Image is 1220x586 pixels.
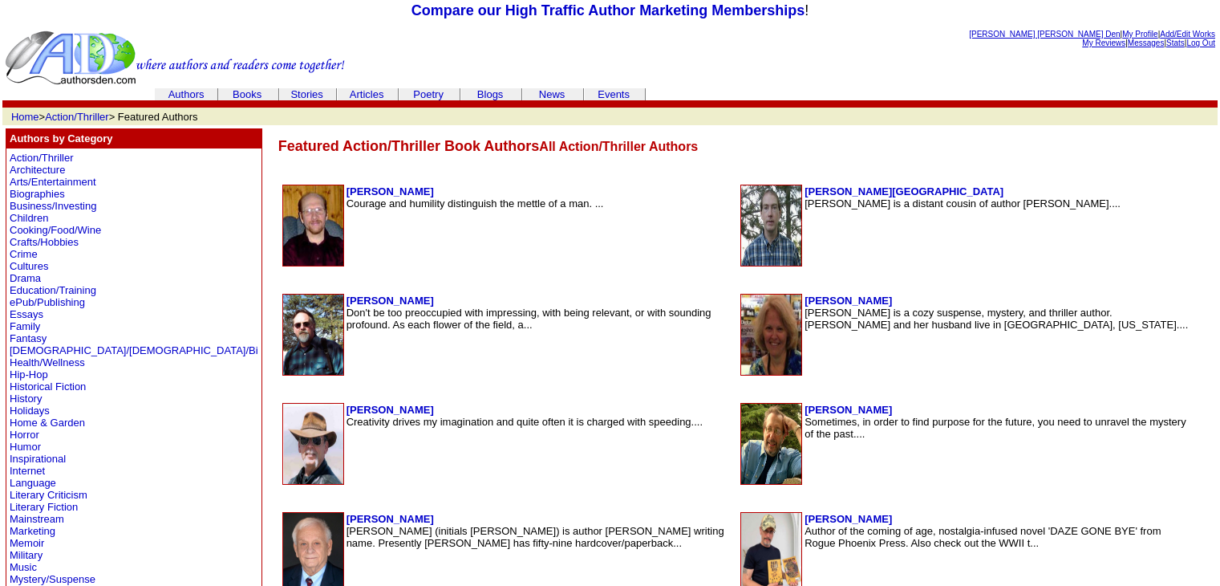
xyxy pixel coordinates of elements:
[477,88,504,100] a: Blogs
[347,185,434,197] a: [PERSON_NAME]
[10,453,66,465] a: Inspirational
[278,94,279,95] img: cleardot.gif
[1128,39,1165,47] a: Messages
[10,344,258,356] a: [DEMOGRAPHIC_DATA]/[DEMOGRAPHIC_DATA]/Bi
[598,88,630,100] a: Events
[10,465,45,477] a: Internet
[347,513,434,525] a: [PERSON_NAME]
[350,88,384,100] a: Articles
[741,404,801,484] img: 38787.jpg
[10,393,42,405] a: History
[969,30,1120,39] a: [PERSON_NAME] [PERSON_NAME] Den
[10,224,101,236] a: Cooking/Food/Wine
[805,307,1188,331] font: [PERSON_NAME] is a cozy suspense, mystery, and thriller author. [PERSON_NAME] and her husband liv...
[347,197,604,210] font: Courage and humility distinguish the mettle of a man. ...
[5,30,345,86] img: header_logo2.gif
[347,525,724,549] font: [PERSON_NAME] (initials [PERSON_NAME]) is author [PERSON_NAME] writing name. Presently [PERSON_NA...
[411,2,805,18] a: Compare our High Traffic Author Marketing Memberships
[283,185,343,266] img: 4037.jpg
[10,356,85,368] a: Health/Wellness
[805,197,1121,210] font: [PERSON_NAME] is a distant cousin of author [PERSON_NAME]....
[283,295,343,375] img: 38577.jpg
[10,501,78,513] a: Literary Fiction
[347,416,703,428] font: Creativity drives my imagination and quite often it is charged with speeding....
[10,236,79,248] a: Crafts/Hobbies
[279,94,280,95] img: cleardot.gif
[10,573,95,585] a: Mystery/Suspense
[10,489,87,501] a: Literary Criticism
[411,2,809,18] font: !
[10,513,64,525] a: Mainstream
[1215,102,1216,106] img: cleardot.gif
[10,176,96,188] a: Arts/Entertainment
[969,30,1215,47] font: | | | | |
[583,94,584,95] img: cleardot.gif
[805,185,1003,197] a: [PERSON_NAME][GEOGRAPHIC_DATA]
[10,308,43,320] a: Essays
[10,429,39,441] a: Horror
[156,94,157,95] img: cleardot.gif
[10,537,44,549] a: Memoir
[539,140,698,153] font: All Action/Thriller Authors
[10,188,65,200] a: Biographies
[10,296,85,308] a: ePub/Publishing
[460,94,461,95] img: cleardot.gif
[347,295,434,307] a: [PERSON_NAME]
[337,94,338,95] img: cleardot.gif
[336,94,337,95] img: cleardot.gif
[347,404,434,416] a: [PERSON_NAME]
[10,132,113,144] b: Authors by Category
[539,138,698,154] a: All Action/Thriller Authors
[10,164,65,176] a: Architecture
[805,525,1161,549] font: Author of the coming of age, nostalgia-infused novel 'DAZE GONE BYE' from Rogue Phoenix Press. Al...
[10,272,41,284] a: Drama
[10,200,96,212] a: Business/Investing
[10,260,48,272] a: Cultures
[278,138,540,154] font: Featured Action/Thriller Book Authors
[168,88,205,100] a: Authors
[10,332,47,344] a: Fantasy
[290,88,322,100] a: Stories
[11,111,39,123] a: Home
[10,380,86,393] a: Historical Fiction
[741,185,801,266] img: 226715.jpg
[10,368,48,380] a: Hip-Hop
[10,417,85,429] a: Home & Garden
[10,152,73,164] a: Action/Thriller
[522,94,523,95] img: cleardot.gif
[10,549,43,561] a: Military
[805,416,1186,440] font: Sometimes, in order to find purpose for the future, you need to unravel the mystery of the past....
[10,441,41,453] a: Humor
[805,295,892,307] a: [PERSON_NAME]
[10,212,48,224] a: Children
[283,404,343,484] img: 14713.jpg
[805,404,892,416] a: [PERSON_NAME]
[645,94,646,95] img: cleardot.gif
[10,405,50,417] a: Holidays
[10,248,38,260] a: Crime
[584,94,585,95] img: cleardot.gif
[741,295,801,375] img: 187385.jpg
[1160,30,1215,39] a: Add/Edit Works
[805,513,892,525] a: [PERSON_NAME]
[10,525,55,537] a: Marketing
[10,284,96,296] a: Education/Training
[347,307,711,331] font: Don't be too preoccupied with impressing, with being relevant, or with sounding profound. As each...
[398,94,399,95] img: cleardot.gif
[11,111,198,123] font: > > Featured Authors
[217,94,218,95] img: cleardot.gif
[413,88,444,100] a: Poetry
[1166,39,1185,47] a: Stats
[10,320,40,332] a: Family
[45,111,108,123] a: Action/Thriller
